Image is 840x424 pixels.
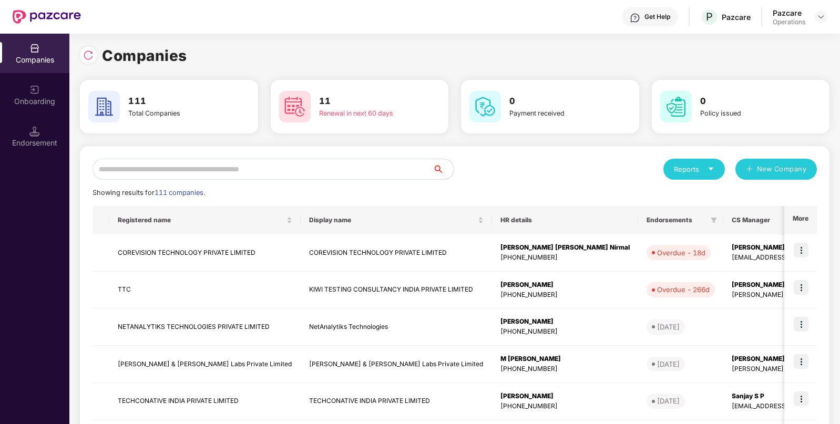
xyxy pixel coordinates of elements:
[630,13,640,23] img: svg+xml;base64,PHN2ZyBpZD0iSGVscC0zMngzMiIgeG1sbnM9Imh0dHA6Ly93d3cudzMub3JnLzIwMDAvc3ZnIiB3aWR0aD...
[660,91,692,122] img: svg+xml;base64,PHN2ZyB4bWxucz0iaHR0cDovL3d3dy53My5vcmcvMjAwMC9zdmciIHdpZHRoPSI2MCIgaGVpZ2h0PSI2MC...
[109,383,301,420] td: TECHCONATIVE INDIA PRIVATE LIMITED
[109,308,301,346] td: NETANALYTIKS TECHNOLOGIES PRIVATE LIMITED
[746,166,753,174] span: plus
[500,327,630,337] div: [PHONE_NUMBER]
[279,91,311,122] img: svg+xml;base64,PHN2ZyB4bWxucz0iaHR0cDovL3d3dy53My5vcmcvMjAwMC9zdmciIHdpZHRoPSI2MCIgaGVpZ2h0PSI2MC...
[469,91,501,122] img: svg+xml;base64,PHN2ZyB4bWxucz0iaHR0cDovL3d3dy53My5vcmcvMjAwMC9zdmciIHdpZHRoPSI2MCIgaGVpZ2h0PSI2MC...
[301,383,492,420] td: TECHCONATIVE INDIA PRIVATE LIMITED
[301,206,492,234] th: Display name
[88,91,120,122] img: svg+xml;base64,PHN2ZyB4bWxucz0iaHR0cDovL3d3dy53My5vcmcvMjAwMC9zdmciIHdpZHRoPSI2MCIgaGVpZ2h0PSI2MC...
[500,401,630,411] div: [PHONE_NUMBER]
[794,354,808,369] img: icon
[319,95,409,108] h3: 11
[794,317,808,332] img: icon
[93,189,205,197] span: Showing results for
[102,44,187,67] h1: Companies
[500,364,630,374] div: [PHONE_NUMBER]
[784,206,817,234] th: More
[29,85,40,95] img: svg+xml;base64,PHN2ZyB3aWR0aD0iMjAiIGhlaWdodD0iMjAiIHZpZXdCb3g9IjAgMCAyMCAyMCIgZmlsbD0ibm9uZSIgeG...
[128,108,219,119] div: Total Companies
[706,11,713,23] span: P
[794,391,808,406] img: icon
[711,217,717,223] span: filter
[773,18,805,26] div: Operations
[657,247,705,258] div: Overdue - 18d
[657,359,680,369] div: [DATE]
[492,206,638,234] th: HR details
[109,346,301,383] td: [PERSON_NAME] & [PERSON_NAME] Labs Private Limited
[29,126,40,137] img: svg+xml;base64,PHN2ZyB3aWR0aD0iMTQuNSIgaGVpZ2h0PSIxNC41IiB2aWV3Qm94PSIwIDAgMTYgMTYiIGZpbGw9Im5vbm...
[500,280,630,290] div: [PERSON_NAME]
[109,206,301,234] th: Registered name
[735,159,817,180] button: plusNew Company
[83,50,94,60] img: svg+xml;base64,PHN2ZyBpZD0iUmVsb2FkLTMyeDMyIiB4bWxucz0iaHR0cDovL3d3dy53My5vcmcvMjAwMC9zdmciIHdpZH...
[301,308,492,346] td: NetAnalytiks Technologies
[700,95,791,108] h3: 0
[757,164,807,174] span: New Company
[509,108,600,119] div: Payment received
[657,284,710,295] div: Overdue - 266d
[722,12,751,22] div: Pazcare
[647,216,706,224] span: Endorsements
[109,234,301,272] td: COREVISION TECHNOLOGY PRIVATE LIMITED
[500,317,630,327] div: [PERSON_NAME]
[29,43,40,54] img: svg+xml;base64,PHN2ZyBpZD0iQ29tcGFuaWVzIiB4bWxucz0iaHR0cDovL3d3dy53My5vcmcvMjAwMC9zdmciIHdpZHRoPS...
[794,243,808,257] img: icon
[301,272,492,309] td: KIWI TESTING CONSULTANCY INDIA PRIVATE LIMITED
[500,354,630,364] div: M [PERSON_NAME]
[500,253,630,263] div: [PHONE_NUMBER]
[128,95,219,108] h3: 111
[309,216,476,224] span: Display name
[500,391,630,401] div: [PERSON_NAME]
[319,108,409,119] div: Renewal in next 60 days
[657,322,680,332] div: [DATE]
[817,13,825,21] img: svg+xml;base64,PHN2ZyBpZD0iRHJvcGRvd24tMzJ4MzIiIHhtbG5zPSJodHRwOi8vd3d3LnczLm9yZy8yMDAwL3N2ZyIgd2...
[109,272,301,309] td: TTC
[700,108,791,119] div: Policy issued
[708,166,714,172] span: caret-down
[432,159,454,180] button: search
[432,165,454,173] span: search
[13,10,81,24] img: New Pazcare Logo
[301,234,492,272] td: COREVISION TECHNOLOGY PRIVATE LIMITED
[794,280,808,295] img: icon
[773,8,805,18] div: Pazcare
[509,95,600,108] h3: 0
[674,164,714,174] div: Reports
[118,216,284,224] span: Registered name
[500,290,630,300] div: [PHONE_NUMBER]
[657,396,680,406] div: [DATE]
[301,346,492,383] td: [PERSON_NAME] & [PERSON_NAME] Labs Private Limited
[500,243,630,253] div: [PERSON_NAME] [PERSON_NAME] Nirmal
[644,13,670,21] div: Get Help
[709,214,719,226] span: filter
[155,189,205,197] span: 111 companies.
